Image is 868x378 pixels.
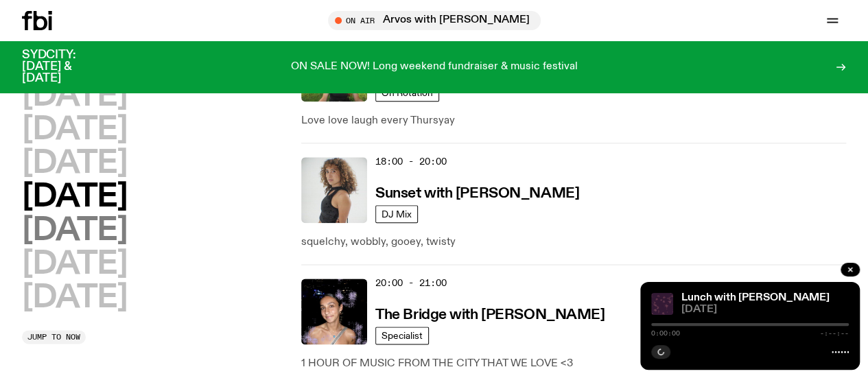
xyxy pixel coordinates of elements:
[382,209,412,220] span: DJ Mix
[22,182,127,213] button: [DATE]
[681,305,849,315] span: [DATE]
[375,305,605,322] a: The Bridge with [PERSON_NAME]
[651,330,680,337] span: 0:00:00
[22,81,127,112] button: [DATE]
[375,187,579,201] h3: Sunset with [PERSON_NAME]
[820,330,849,337] span: -:--:--
[375,205,418,223] a: DJ Mix
[301,355,846,372] p: 1 HOUR OF MUSIC FROM THE CITY THAT WE LOVE <3
[301,113,846,129] p: Love love laugh every Thursyay
[301,157,367,223] img: Tangela looks past her left shoulder into the camera with an inquisitive look. She is wearing a s...
[375,276,447,290] span: 20:00 - 21:00
[328,11,541,30] button: On AirArvos with [PERSON_NAME]
[375,308,605,322] h3: The Bridge with [PERSON_NAME]
[22,215,127,246] button: [DATE]
[301,234,846,250] p: squelchy, wobbly, gooey, twisty
[22,330,86,344] button: Jump to now
[291,61,578,73] p: ON SALE NOW! Long weekend fundraiser & music festival
[22,283,127,314] button: [DATE]
[375,327,429,344] a: Specialist
[22,148,127,179] button: [DATE]
[27,333,80,341] span: Jump to now
[22,249,127,280] button: [DATE]
[22,49,110,84] h3: SYDCITY: [DATE] & [DATE]
[375,184,579,201] a: Sunset with [PERSON_NAME]
[681,292,830,303] a: Lunch with [PERSON_NAME]
[382,331,423,341] span: Specialist
[375,155,447,168] span: 18:00 - 20:00
[22,115,127,145] button: [DATE]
